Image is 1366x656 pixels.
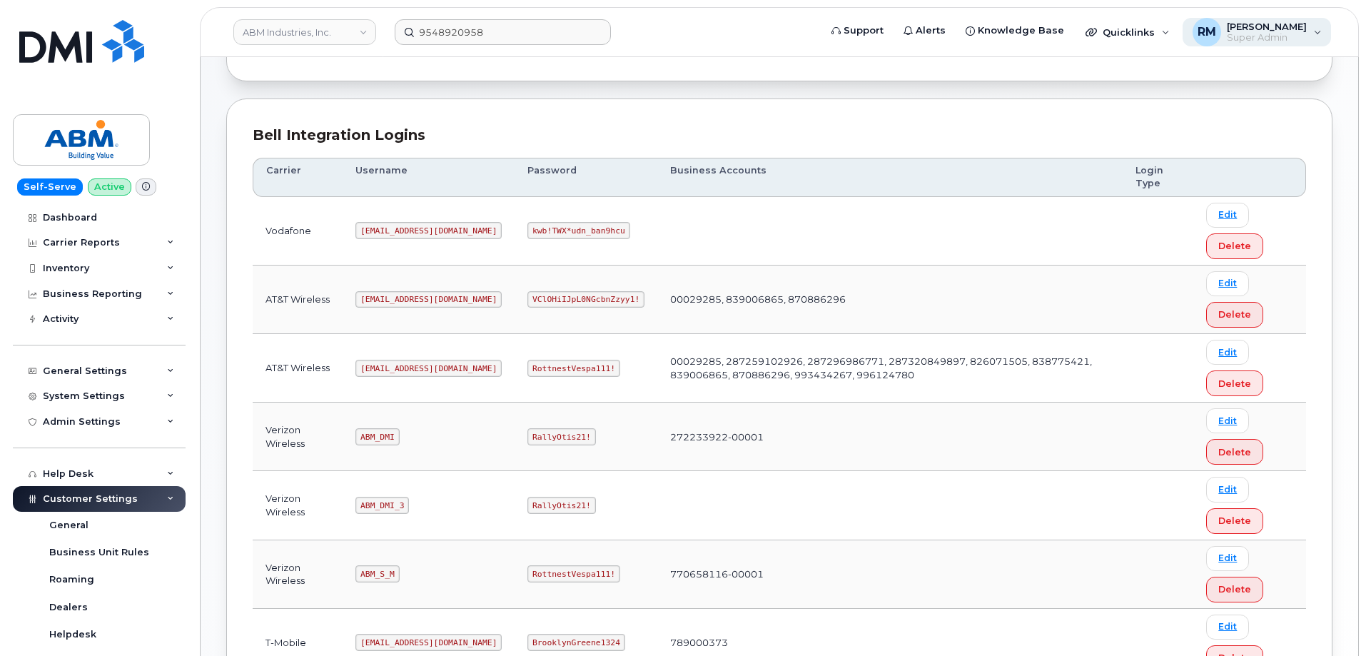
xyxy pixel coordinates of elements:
[527,565,620,582] code: RottnestVespa111!
[657,334,1123,403] td: 00029285, 287259102926, 287296986771, 287320849897, 826071505, 838775421, 839006865, 870886296, 9...
[1218,239,1251,253] span: Delete
[894,16,956,45] a: Alerts
[527,428,595,445] code: RallyOtis21!
[355,565,399,582] code: ABM_S_M
[1218,445,1251,459] span: Delete
[844,24,884,38] span: Support
[253,266,343,334] td: AT&T Wireless
[233,19,376,45] a: ABM Industries, Inc.
[978,24,1064,38] span: Knowledge Base
[1206,271,1249,296] a: Edit
[355,222,502,239] code: [EMAIL_ADDRESS][DOMAIN_NAME]
[916,24,946,38] span: Alerts
[355,291,502,308] code: [EMAIL_ADDRESS][DOMAIN_NAME]
[253,403,343,471] td: Verizon Wireless
[1206,546,1249,571] a: Edit
[1198,24,1216,41] span: RM
[515,158,657,197] th: Password
[1206,508,1263,534] button: Delete
[355,634,502,651] code: [EMAIL_ADDRESS][DOMAIN_NAME]
[1123,158,1193,197] th: Login Type
[1227,32,1307,44] span: Super Admin
[527,291,644,308] code: VClOHiIJpL0NGcbnZzyy1!
[1218,308,1251,321] span: Delete
[1218,582,1251,596] span: Delete
[527,222,629,239] code: kwb!TWX*udn_ban9hcu
[657,403,1123,471] td: 272233922-00001
[1206,477,1249,502] a: Edit
[1103,26,1155,38] span: Quicklinks
[355,360,502,377] code: [EMAIL_ADDRESS][DOMAIN_NAME]
[1206,577,1263,602] button: Delete
[253,471,343,540] td: Verizon Wireless
[1076,18,1180,46] div: Quicklinks
[355,497,409,514] code: ABM_DMI_3
[253,197,343,266] td: Vodafone
[1206,408,1249,433] a: Edit
[1206,340,1249,365] a: Edit
[956,16,1074,45] a: Knowledge Base
[1183,18,1332,46] div: Rachel Miller
[1206,370,1263,396] button: Delete
[527,497,595,514] code: RallyOtis21!
[355,428,399,445] code: ABM_DMI
[395,19,611,45] input: Find something...
[657,266,1123,334] td: 00029285, 839006865, 870886296
[527,360,620,377] code: RottnestVespa111!
[253,158,343,197] th: Carrier
[821,16,894,45] a: Support
[1206,302,1263,328] button: Delete
[1218,377,1251,390] span: Delete
[1218,514,1251,528] span: Delete
[1206,233,1263,259] button: Delete
[253,334,343,403] td: AT&T Wireless
[1227,21,1307,32] span: [PERSON_NAME]
[253,540,343,609] td: Verizon Wireless
[343,158,515,197] th: Username
[1206,203,1249,228] a: Edit
[1206,439,1263,465] button: Delete
[657,540,1123,609] td: 770658116-00001
[657,158,1123,197] th: Business Accounts
[253,125,1306,146] div: Bell Integration Logins
[527,634,624,651] code: BrooklynGreene1324
[1206,615,1249,640] a: Edit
